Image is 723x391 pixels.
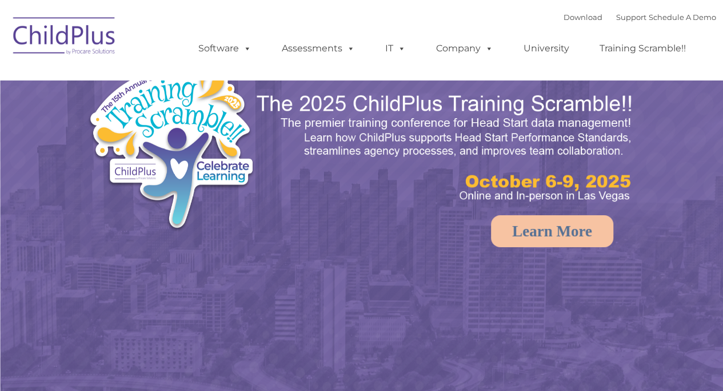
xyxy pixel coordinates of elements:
a: Company [425,37,505,60]
a: Download [564,13,602,22]
a: Support [616,13,646,22]
font: | [564,13,716,22]
a: Training Scramble!! [588,37,697,60]
a: University [512,37,581,60]
a: Software [187,37,263,60]
a: Learn More [491,215,613,247]
a: Schedule A Demo [649,13,716,22]
a: IT [374,37,417,60]
a: Assessments [270,37,366,60]
img: ChildPlus by Procare Solutions [7,9,122,66]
